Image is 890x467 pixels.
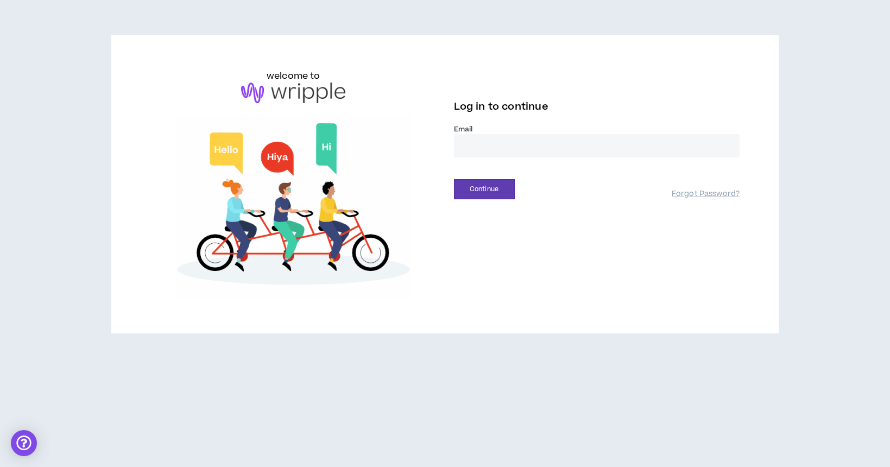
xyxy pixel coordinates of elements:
h6: welcome to [267,70,320,83]
a: Forgot Password? [672,189,740,199]
label: Email [454,124,740,134]
img: logo-brand.png [241,83,345,103]
div: Open Intercom Messenger [11,430,37,456]
span: Log in to continue [454,100,548,113]
img: Welcome to Wripple [150,114,437,299]
button: Continue [454,179,515,199]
